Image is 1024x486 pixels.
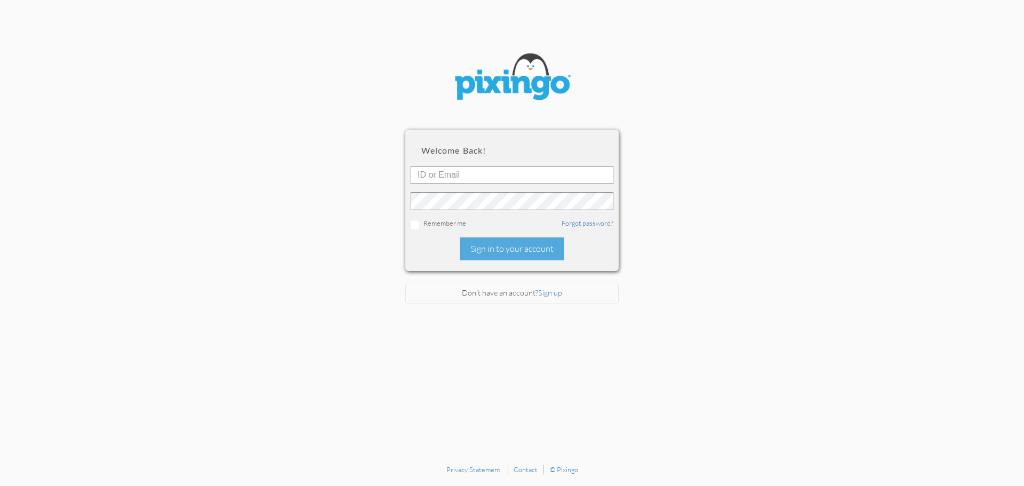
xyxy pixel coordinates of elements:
h2: Welcome back! [421,146,603,155]
input: ID or Email [411,166,613,184]
img: pixingo logo [448,48,576,108]
iframe: Chat [1023,485,1024,486]
a: Sign up [538,288,562,297]
div: Sign in to your account [460,237,564,260]
div: Don't have an account? [405,282,619,305]
a: Contact [514,465,538,474]
a: Forgot password? [562,219,613,227]
a: © Pixingo [550,465,578,474]
div: Remember me [411,218,613,229]
a: Privacy Statement [446,465,501,474]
